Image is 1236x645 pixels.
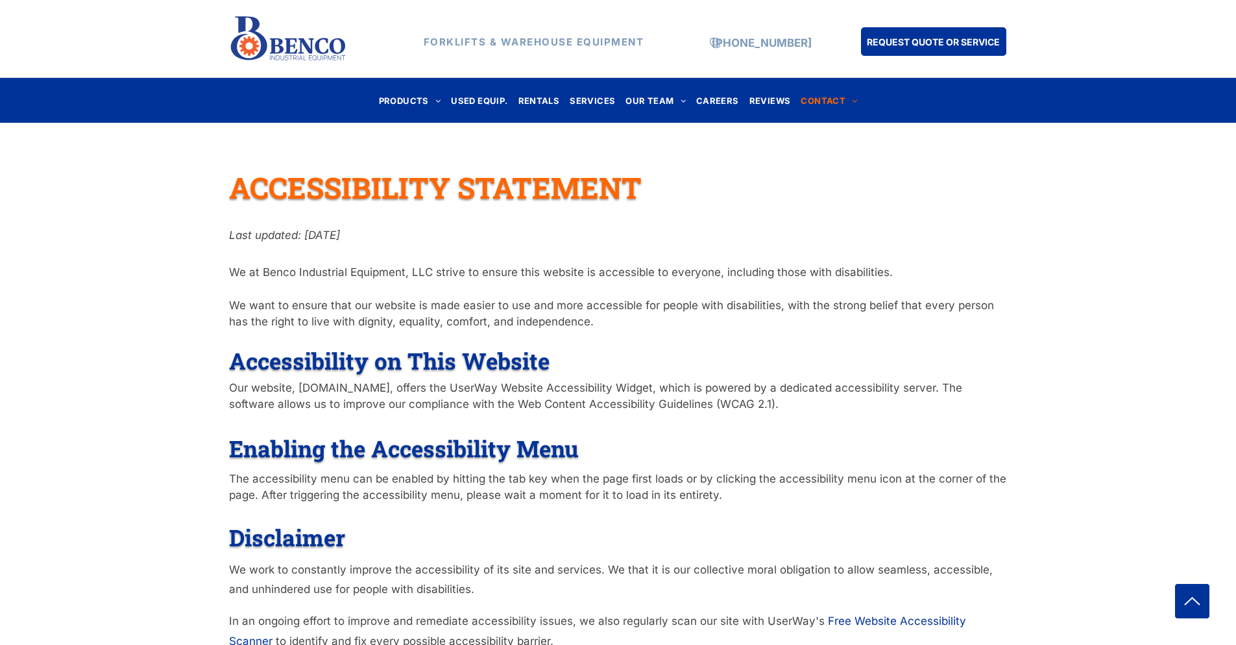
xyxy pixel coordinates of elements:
[229,299,994,329] span: We want to ensure that our website is made easier to use and more accessible for people with disa...
[691,92,744,109] a: CAREERS
[229,472,1006,502] span: The accessibility menu can be enabled by hitting the tab key when the page first loads or by clic...
[744,92,796,109] a: REVIEWS
[229,266,893,279] span: We at Benco Industrial Equipment, LLC strive to ensure this website is accessible to everyone, in...
[564,92,620,109] a: SERVICES
[229,614,825,627] span: In an ongoing effort to improve and remediate accessibility issues, we also regularly scan our si...
[712,36,812,49] a: [PHONE_NUMBER]
[374,92,446,109] a: PRODUCTS
[424,36,644,48] strong: FORKLIFTS & WAREHOUSE EQUIPMENT
[229,168,642,207] span: ACCESSIBILITY STATEMENT
[861,27,1006,56] a: REQUEST QUOTE OR SERVICE
[867,30,1000,54] span: REQUEST QUOTE OR SERVICE
[229,522,345,552] span: Disclaimer
[513,92,565,109] a: RENTALS
[229,229,340,242] span: Last updated: [DATE]
[795,92,862,109] a: CONTACT
[229,433,579,463] span: Enabling the Accessibility Menu
[620,92,691,109] a: OUR TEAM
[229,346,550,375] span: Accessibility on This Website
[446,92,513,109] a: USED EQUIP.
[229,381,962,411] span: Our website, [DOMAIN_NAME], offers the UserWay Website Accessibility Widget, which is powered by ...
[229,563,993,596] span: We work to constantly improve the accessibility of its site and services. We that it is our colle...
